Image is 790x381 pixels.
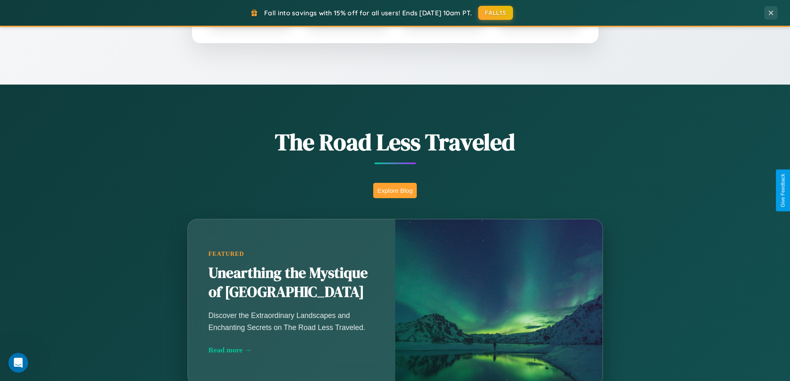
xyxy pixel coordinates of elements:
h1: The Road Less Traveled [146,126,644,158]
div: Featured [209,250,374,257]
span: Fall into savings with 15% off for all users! Ends [DATE] 10am PT. [264,9,472,17]
button: FALL15 [478,6,513,20]
div: Give Feedback [780,174,786,207]
div: Read more → [209,346,374,354]
h2: Unearthing the Mystique of [GEOGRAPHIC_DATA] [209,264,374,302]
iframe: Intercom live chat [8,353,28,373]
button: Explore Blog [373,183,417,198]
p: Discover the Extraordinary Landscapes and Enchanting Secrets on The Road Less Traveled. [209,310,374,333]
